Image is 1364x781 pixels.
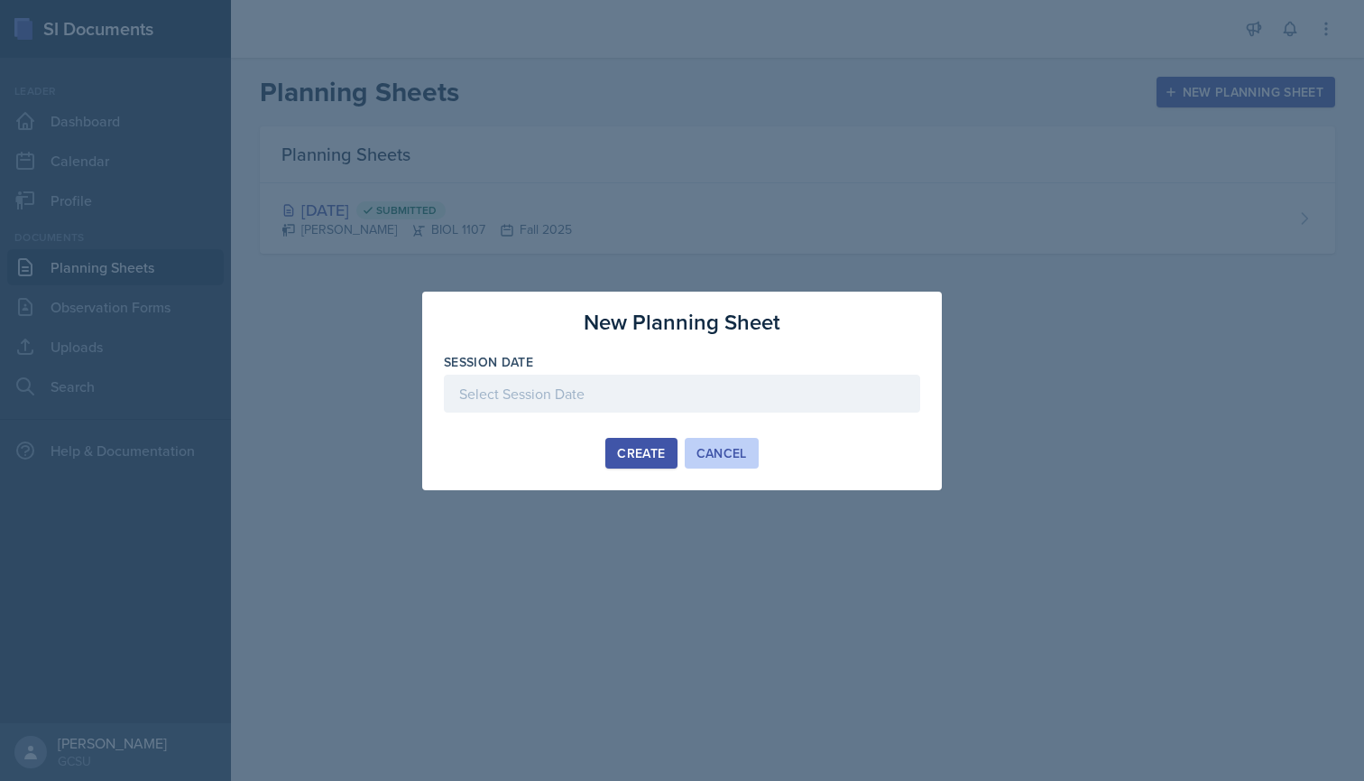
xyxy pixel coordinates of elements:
button: Create [605,438,677,469]
h3: New Planning Sheet [584,306,780,339]
div: Create [617,446,665,460]
button: Cancel [685,438,759,469]
div: Cancel [696,446,747,460]
label: Session Date [444,353,533,371]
